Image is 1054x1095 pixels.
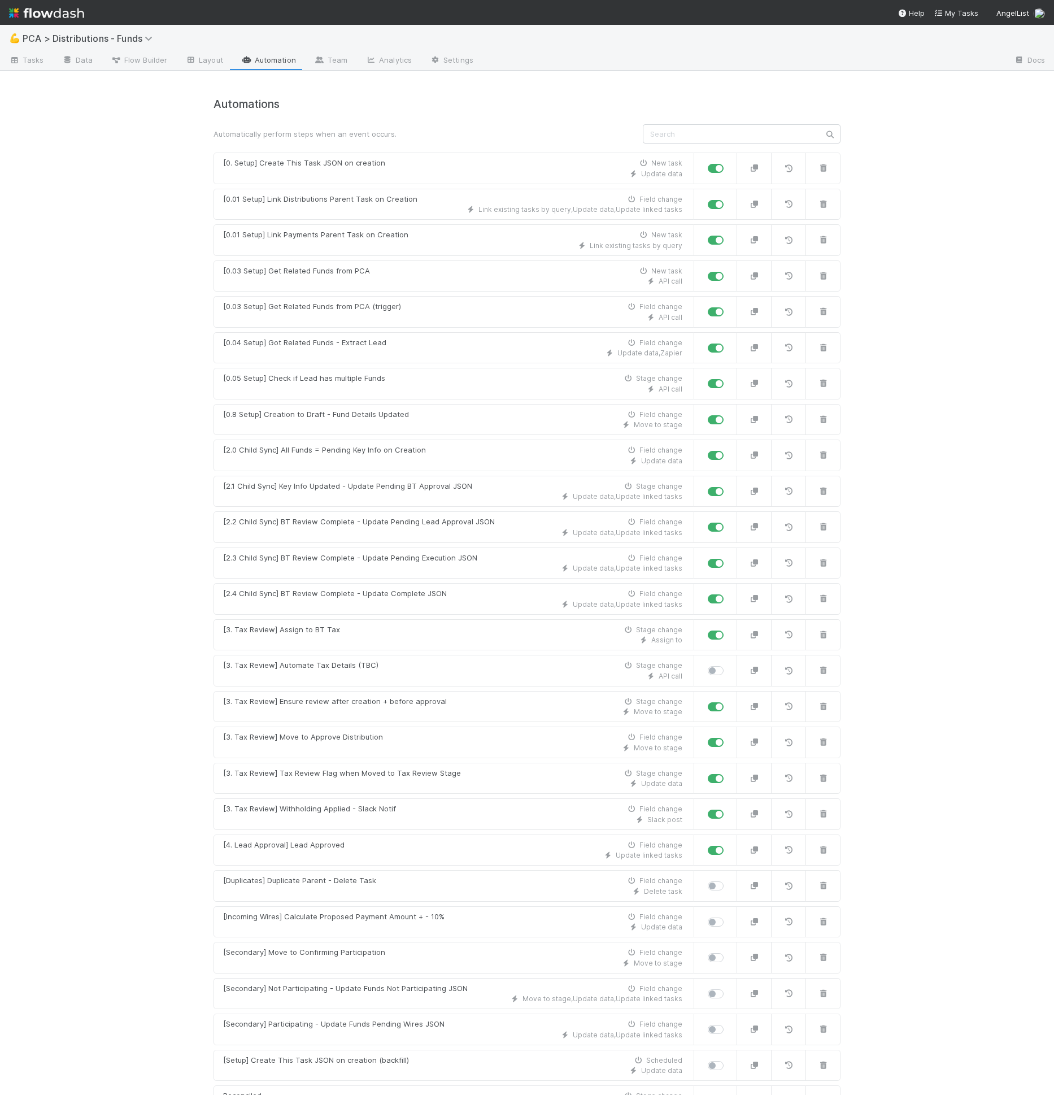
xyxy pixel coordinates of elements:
span: API call [659,277,682,285]
span: Update data [641,779,682,788]
a: Analytics [356,52,421,70]
a: [0. Setup] Create This Task JSON on creationNew taskUpdate data [214,153,694,184]
a: Settings [421,52,482,70]
a: [Secondary] Participating - Update Funds Pending Wires JSONField changeUpdate data,Update linked ... [214,1014,694,1045]
div: [0.05 Setup] Check if Lead has multiple Funds [223,373,385,384]
a: [2.3 Child Sync] BT Review Complete - Update Pending Execution JSONField changeUpdate data,Update... [214,547,694,579]
div: [4. Lead Approval] Lead Approved [223,840,345,851]
div: Field change [626,840,682,850]
div: Field change [626,445,682,455]
span: Update data , [573,528,616,537]
span: Update data , [573,994,616,1003]
span: My Tasks [934,8,978,18]
div: Field change [626,876,682,886]
a: [3. Tax Review] Withholding Applied - Slack NotifField changeSlack post [214,798,694,830]
div: [3. Tax Review] Tax Review Flag when Moved to Tax Review Stage [223,768,461,779]
div: [0.04 Setup] Got Related Funds - Extract Lead [223,337,386,349]
span: Zapier [660,349,682,357]
a: [0.03 Setup] Get Related Funds from PCANew taskAPI call [214,260,694,292]
span: Update linked tasks [616,600,682,609]
a: [4. Lead Approval] Lead ApprovedField changeUpdate linked tasks [214,835,694,866]
div: Field change [626,1019,682,1029]
div: Field change [626,338,682,348]
span: Link existing tasks by query [590,241,682,250]
a: Docs [1005,52,1054,70]
div: [0.01 Setup] Link Payments Parent Task on Creation [223,229,408,241]
div: Automatically perform steps when an event occurs. [205,128,634,140]
div: New task [638,230,682,240]
div: New task [638,266,682,276]
div: Help [898,7,925,19]
h4: Automations [214,98,840,111]
a: Layout [176,52,232,70]
span: API call [659,385,682,393]
span: Move to stage [634,420,682,429]
span: Delete task [644,887,682,896]
a: [2.2 Child Sync] BT Review Complete - Update Pending Lead Approval JSONField changeUpdate data,Up... [214,511,694,543]
a: [2.1 Child Sync] Key Info Updated - Update Pending BT Approval JSONStage changeUpdate data,Update... [214,476,694,507]
span: Update data , [573,600,616,609]
a: [0.8 Setup] Creation to Draft - Fund Details UpdatedField changeMove to stage [214,404,694,436]
span: API call [659,672,682,680]
div: [Secondary] Move to Confirming Participation [223,947,385,958]
a: [Secondary] Not Participating - Update Funds Not Participating JSONField changeMove to stage,Upda... [214,978,694,1010]
span: Link existing tasks by query , [478,205,573,214]
div: Field change [626,589,682,599]
a: Data [53,52,102,70]
div: [Secondary] Not Participating - Update Funds Not Participating JSON [223,983,468,994]
div: Stage change [622,373,682,384]
span: Update data [641,923,682,931]
a: [Duplicates] Duplicate Parent - Delete TaskField changeDelete task [214,870,694,902]
span: 💪 [9,33,20,43]
div: Field change [626,912,682,922]
div: Field change [626,194,682,205]
a: [3. Tax Review] Ensure review after creation + before approvalStage changeMove to stage [214,691,694,723]
div: [Incoming Wires] Calculate Proposed Payment Amount + - 10% [223,911,445,923]
div: [3. Tax Review] Withholding Applied - Slack Notif [223,803,396,815]
span: Tasks [9,54,44,66]
span: Update data , [573,564,616,572]
span: Move to stage , [522,994,573,1003]
span: Move to stage [634,959,682,967]
span: Update data [641,457,682,465]
div: [Setup] Create This Task JSON on creation (backfill) [223,1055,409,1066]
span: Move to stage [634,707,682,716]
span: Assign to [651,636,682,644]
a: [3. Tax Review] Tax Review Flag when Moved to Tax Review StageStage changeUpdate data [214,763,694,794]
span: Update data , [573,1031,616,1039]
a: My Tasks [934,7,978,19]
a: [2.4 Child Sync] BT Review Complete - Update Complete JSONField changeUpdate data,Update linked t... [214,583,694,615]
div: [2.3 Child Sync] BT Review Complete - Update Pending Execution JSON [223,553,477,564]
div: [0.8 Setup] Creation to Draft - Fund Details Updated [223,409,409,420]
a: [3. Tax Review] Automate Tax Details (TBC)Stage changeAPI call [214,655,694,686]
div: Stage change [622,661,682,671]
a: [0.01 Setup] Link Payments Parent Task on CreationNew taskLink existing tasks by query [214,224,694,256]
span: PCA > Distributions - Funds [23,33,158,44]
a: [3. Tax Review] Move to Approve DistributionField changeMove to stage [214,727,694,758]
div: Stage change [622,625,682,635]
span: Slack post [647,815,682,824]
div: [3. Tax Review] Assign to BT Tax [223,624,340,636]
div: [3. Tax Review] Ensure review after creation + before approval [223,696,447,707]
img: logo-inverted-e16ddd16eac7371096b0.svg [9,3,84,23]
div: Field change [626,410,682,420]
a: Team [305,52,356,70]
div: Field change [626,984,682,994]
span: Update data [641,170,682,178]
span: Update linked tasks [616,528,682,537]
a: [0.03 Setup] Get Related Funds from PCA (trigger)Field changeAPI call [214,296,694,328]
div: [Duplicates] Duplicate Parent - Delete Task [223,875,376,887]
div: Field change [626,517,682,527]
a: [0.01 Setup] Link Distributions Parent Task on CreationField changeLink existing tasks by query,U... [214,189,694,220]
a: [Setup] Create This Task JSON on creation (backfill)ScheduledUpdate data [214,1050,694,1081]
div: [2.0 Child Sync] All Funds = Pending Key Info on Creation [223,445,426,456]
div: [2.1 Child Sync] Key Info Updated - Update Pending BT Approval JSON [223,481,472,492]
div: Stage change [622,481,682,492]
span: Update linked tasks [616,851,682,859]
span: Update data , [617,349,660,357]
span: Update linked tasks [616,994,682,1003]
div: [0.03 Setup] Get Related Funds from PCA (trigger) [223,301,401,312]
div: [2.2 Child Sync] BT Review Complete - Update Pending Lead Approval JSON [223,516,495,528]
div: Stage change [622,697,682,707]
div: Field change [626,302,682,312]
